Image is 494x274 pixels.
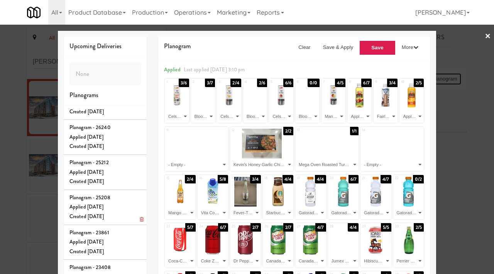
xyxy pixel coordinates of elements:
div: 4/7 [381,175,391,183]
button: Save & Apply [317,40,360,54]
div: 6/6 [283,79,293,87]
div: 2/5 [414,79,424,87]
div: 4/4 [348,223,359,232]
span: Applied [164,66,181,73]
div: 24 [199,223,213,230]
li: Planogram - 26240Applied [DATE]Created [DATE] [64,120,147,155]
div: 5/7 [185,223,195,232]
div: 4/7 [315,223,326,232]
div: 2/6 [257,79,267,87]
div: 6/7 [349,175,359,183]
div: Created [DATE] [69,212,141,222]
div: 21 [362,175,376,182]
div: 12 [232,127,262,133]
div: 5/5 [381,223,391,232]
button: Save [359,40,396,55]
div: 18 [264,175,278,182]
button: Clear [292,40,317,54]
div: 6 [297,79,307,85]
div: 2/7 [283,223,293,232]
div: 10 [401,79,411,85]
div: 2 [193,79,203,85]
div: 2/7 [250,223,261,232]
div: Planogram - 25208 [69,193,141,203]
div: 3/4 [250,175,261,183]
div: Created [DATE] [69,247,141,257]
div: 2/2 [283,127,293,135]
div: Planogram - 26240 [69,123,141,133]
div: Applied [DATE] [69,237,141,247]
div: 26 [264,223,278,230]
div: 8 [349,79,359,85]
div: 6/7 [218,223,228,232]
li: Planogram - 23861Applied [DATE]Created [DATE] [64,225,147,260]
div: Applied [DATE] [69,202,141,212]
div: 4/5 [335,79,345,87]
div: Created [DATE] [69,107,141,117]
div: 30 [395,223,409,230]
div: 3 [218,79,229,85]
div: Planogram - 23861 [69,228,141,238]
li: Planogram - 25212Applied [DATE]Created [DATE] [64,155,147,190]
div: 23 [166,223,180,230]
li: Planogram - 25208Applied [DATE]Created [DATE] [64,190,147,225]
div: 5 [271,79,281,85]
span: Planogram [164,42,191,50]
div: 25 [232,223,245,230]
div: 4/4 [283,175,293,183]
div: 27 [297,223,311,230]
div: 6/7 [361,79,371,87]
div: 2/5 [414,223,424,232]
div: 9 [375,79,386,85]
img: Micromart [27,6,41,19]
div: 1 [166,79,177,85]
div: 13 [297,127,327,133]
div: 2/4 [185,175,195,183]
div: Applied [DATE] [69,133,141,142]
div: Applied [DATE] [69,168,141,177]
div: 5/8 [218,175,228,183]
div: 3/7 [205,79,215,87]
div: 28 [330,223,343,230]
a: × [485,25,491,49]
div: 11 [166,127,196,133]
button: More [396,40,425,54]
div: Planogram - 23408 [69,263,141,272]
span: Last applied [DATE] 3:10 pm [184,66,245,73]
div: 14 [362,127,392,133]
div: 19 [297,175,311,182]
div: 17 [232,175,245,182]
div: 16 [199,175,213,182]
div: Planogram - 25212 [69,158,141,168]
div: 7 [323,79,333,85]
div: Created [DATE] [69,177,141,187]
div: 1/1 [350,127,359,135]
div: Created [DATE] [69,142,141,151]
div: 2/4 [230,79,241,87]
div: 15 [166,175,180,182]
div: None [69,62,141,86]
div: 4/4 [315,175,326,183]
div: 4 [245,79,255,85]
div: 0/0 [308,79,319,87]
div: 3/4 [387,79,398,87]
span: Planograms [69,91,98,99]
div: 3/6 [179,79,189,87]
div: 29 [362,223,376,230]
div: 22 [395,175,409,182]
div: 0/2 [413,175,424,183]
div: 20 [330,175,343,182]
span: Upcoming Deliveries [69,42,122,50]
